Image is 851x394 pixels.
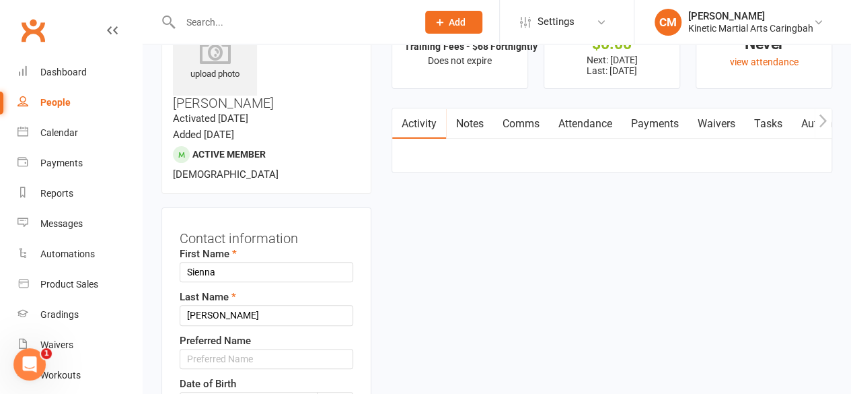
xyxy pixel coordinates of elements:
[40,188,73,199] div: Reports
[180,349,353,369] input: Preferred Name
[655,9,681,36] div: CM
[404,41,537,52] strong: Training Fees - $68 Fortnightly
[180,305,353,325] input: Last Name
[40,218,83,229] div: Messages
[446,108,492,139] a: Notes
[428,55,492,66] span: Does not expire
[17,330,142,360] a: Waivers
[176,13,408,32] input: Search...
[708,37,819,51] div: Never
[180,333,251,349] label: Preferred Name
[192,149,266,160] span: Active member
[40,279,98,290] div: Product Sales
[425,11,482,34] button: Add
[40,158,83,168] div: Payments
[40,249,95,259] div: Automations
[40,97,71,108] div: People
[688,108,744,139] a: Waivers
[173,37,257,81] div: upload photo
[40,370,81,381] div: Workouts
[180,289,236,305] label: Last Name
[40,67,87,77] div: Dashboard
[17,118,142,148] a: Calendar
[492,108,548,139] a: Comms
[556,37,667,51] div: $0.00
[16,13,50,47] a: Clubworx
[744,108,791,139] a: Tasks
[17,269,142,300] a: Product Sales
[173,168,279,180] span: [DEMOGRAPHIC_DATA]
[17,148,142,178] a: Payments
[688,22,813,34] div: Kinetic Martial Arts Caringbah
[40,339,73,350] div: Waivers
[556,55,667,76] p: Next: [DATE] Last: [DATE]
[17,239,142,269] a: Automations
[41,348,52,359] span: 1
[13,348,46,381] iframe: Intercom live chat
[40,127,78,138] div: Calendar
[173,11,360,110] h3: [PERSON_NAME]
[180,246,237,262] label: First Name
[548,108,621,139] a: Attendance
[40,309,79,320] div: Gradings
[538,7,575,37] span: Settings
[173,129,234,141] time: Added [DATE]
[449,17,466,28] span: Add
[17,360,142,391] a: Workouts
[730,57,799,67] a: view attendance
[180,376,236,392] label: Date of Birth
[17,300,142,330] a: Gradings
[17,88,142,118] a: People
[621,108,688,139] a: Payments
[173,112,248,125] time: Activated [DATE]
[392,108,446,139] a: Activity
[180,226,353,246] h3: Contact information
[180,262,353,282] input: First Name
[688,10,813,22] div: [PERSON_NAME]
[17,178,142,209] a: Reports
[17,57,142,88] a: Dashboard
[17,209,142,239] a: Messages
